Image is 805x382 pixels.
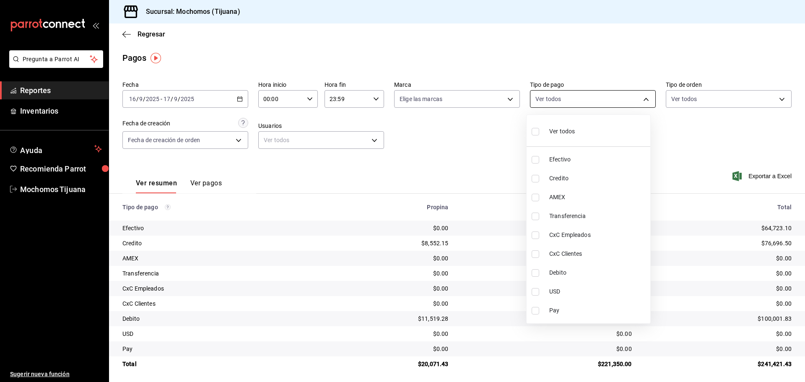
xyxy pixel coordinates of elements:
[549,212,647,221] span: Transferencia
[151,53,161,63] img: Tooltip marker
[549,306,647,315] span: Pay
[549,268,647,277] span: Debito
[549,174,647,183] span: Credito
[549,127,575,136] span: Ver todos
[549,231,647,239] span: CxC Empleados
[549,155,647,164] span: Efectivo
[549,249,647,258] span: CxC Clientes
[549,193,647,202] span: AMEX
[549,287,647,296] span: USD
